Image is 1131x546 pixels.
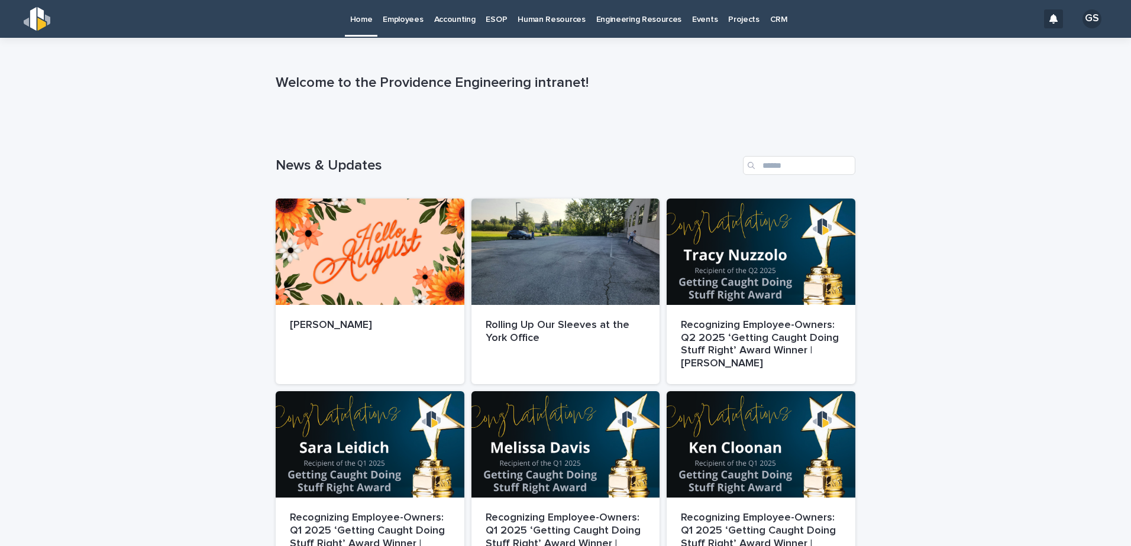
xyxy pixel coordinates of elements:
[24,7,50,31] img: s5b5MGTdWwFoU4EDV7nw
[486,319,646,344] p: Rolling Up Our Sleeves at the York Office
[276,199,464,384] a: [PERSON_NAME]
[276,157,738,174] h1: News & Updates
[471,199,660,384] a: Rolling Up Our Sleeves at the York Office
[743,156,855,175] input: Search
[667,199,855,384] a: Recognizing Employee-Owners: Q2 2025 ‘Getting Caught Doing Stuff Right’ Award Winner | [PERSON_NAME]
[290,319,450,332] p: [PERSON_NAME]
[681,319,841,370] p: Recognizing Employee-Owners: Q2 2025 ‘Getting Caught Doing Stuff Right’ Award Winner | [PERSON_NAME]
[276,74,851,92] p: Welcome to the Providence Engineering intranet!
[1082,9,1101,28] div: GS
